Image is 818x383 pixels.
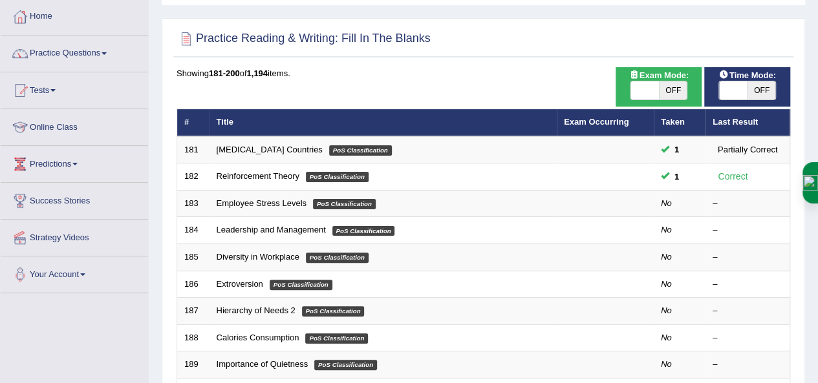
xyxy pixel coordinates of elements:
td: 182 [177,163,210,191]
span: You can still take this question [669,170,684,183]
span: You can still take this question [669,143,684,156]
div: – [713,358,782,371]
a: Calories Consumption [217,333,299,342]
em: PoS Classification [306,172,369,182]
a: Leadership and Management [217,225,326,234]
span: Exam Mode: [624,68,694,82]
a: Extroversion [217,279,263,289]
a: Online Class [1,109,148,141]
div: Correct [713,169,753,184]
em: No [661,333,672,342]
em: PoS Classification [313,199,376,209]
em: No [661,279,672,289]
a: Predictions [1,146,148,178]
em: PoS Classification [305,333,368,344]
a: Your Account [1,256,148,289]
span: OFF [659,81,687,99]
td: 185 [177,244,210,271]
td: 187 [177,298,210,325]
div: – [713,224,782,236]
em: No [661,305,672,315]
td: 186 [177,271,210,298]
em: No [661,359,672,369]
a: [MEDICAL_DATA] Countries [217,145,323,154]
th: Last Result [705,109,790,136]
a: Employee Stress Levels [217,198,307,208]
a: Strategy Videos [1,220,148,252]
div: – [713,251,782,264]
em: PoS Classification [306,253,369,263]
a: Reinforcement Theory [217,171,299,181]
th: Title [210,109,557,136]
div: – [713,305,782,317]
div: – [713,332,782,344]
a: Importance of Quietness [217,359,308,369]
td: 184 [177,217,210,244]
span: OFF [748,81,776,99]
em: No [661,198,672,208]
em: PoS Classification [270,280,332,290]
div: Partially Correct [713,143,782,156]
b: 1,194 [246,68,268,78]
a: Practice Questions [1,36,148,68]
div: – [713,198,782,210]
a: Diversity in Workplace [217,252,299,262]
a: Success Stories [1,183,148,215]
td: 189 [177,351,210,378]
em: PoS Classification [329,145,392,156]
a: Exam Occurring [564,117,629,127]
div: Show exams occurring in exams [616,67,702,107]
th: Taken [654,109,705,136]
span: Time Mode: [714,68,781,82]
b: 181-200 [209,68,240,78]
a: Tests [1,72,148,105]
em: PoS Classification [314,360,377,370]
td: 188 [177,324,210,351]
div: – [713,278,782,291]
em: PoS Classification [332,226,395,236]
h2: Practice Reading & Writing: Fill In The Blanks [177,29,431,48]
th: # [177,109,210,136]
em: PoS Classification [302,306,365,316]
em: No [661,225,672,234]
a: Hierarchy of Needs 2 [217,305,296,315]
em: No [661,252,672,262]
div: Showing of items. [177,67,790,79]
td: 183 [177,190,210,217]
td: 181 [177,136,210,163]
